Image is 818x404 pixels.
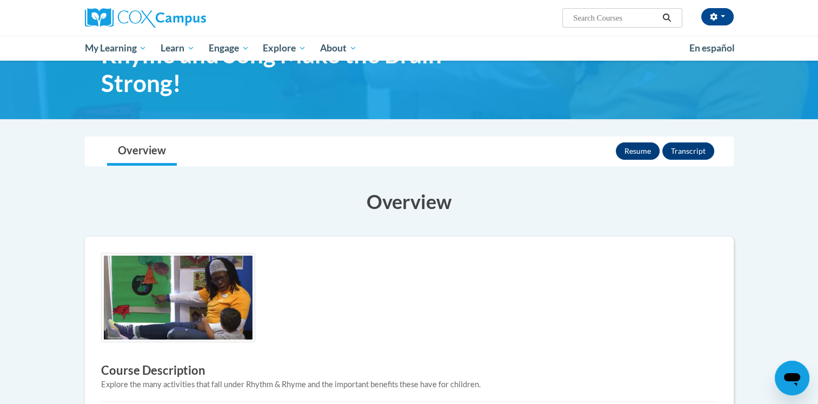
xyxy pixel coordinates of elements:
button: Search [659,11,675,24]
h3: Course Description [101,362,717,379]
img: Cox Campus [85,8,206,28]
span: My Learning [84,42,147,55]
div: Explore the many activities that fall under Rhythm & Rhyme and the important benefits these have ... [101,379,717,390]
a: Explore [256,36,313,61]
button: Account Settings [701,8,734,25]
a: About [313,36,364,61]
img: Course logo image [101,253,255,342]
h3: Overview [85,188,734,215]
a: En español [682,37,742,60]
a: Overview [107,137,177,166]
a: Engage [202,36,256,61]
span: About [320,42,357,55]
div: Main menu [69,36,750,61]
input: Search Courses [572,11,659,24]
a: Cox Campus [85,8,290,28]
a: My Learning [78,36,154,61]
span: Explore [263,42,306,55]
span: Rhyme and Song Make the Brain Strong! [101,40,474,97]
span: Learn [161,42,195,55]
span: Engage [209,42,249,55]
iframe: Button to launch messaging window [775,361,809,395]
button: Resume [616,142,660,160]
button: Transcript [662,142,714,160]
a: Learn [154,36,202,61]
span: En español [689,42,735,54]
